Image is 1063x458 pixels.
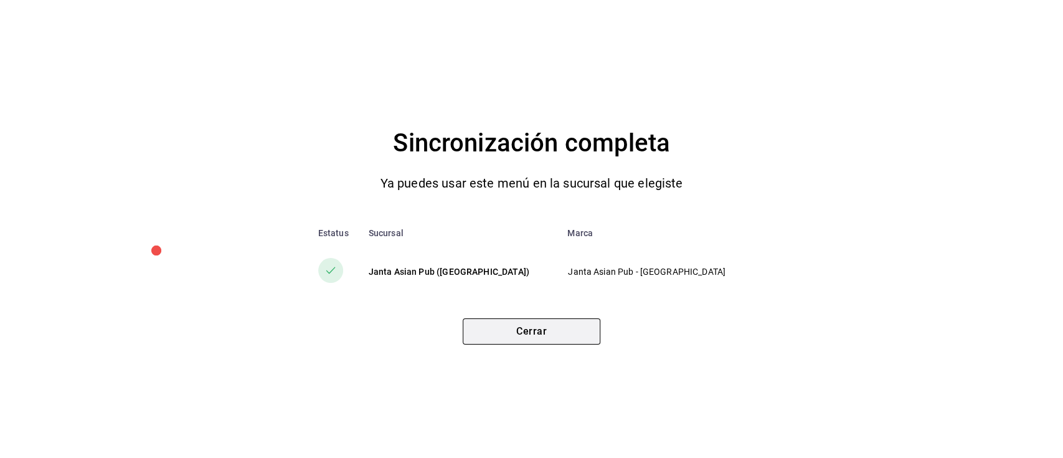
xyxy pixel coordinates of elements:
th: Marca [557,218,765,248]
button: Cerrar [463,318,600,345]
th: Estatus [298,218,359,248]
div: Janta Asian Pub ([GEOGRAPHIC_DATA]) [369,265,548,278]
p: Ya puedes usar este menú en la sucursal que elegiste [380,173,683,193]
th: Sucursal [359,218,558,248]
p: Janta Asian Pub - [GEOGRAPHIC_DATA] [568,265,744,279]
h4: Sincronización completa [393,123,669,163]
